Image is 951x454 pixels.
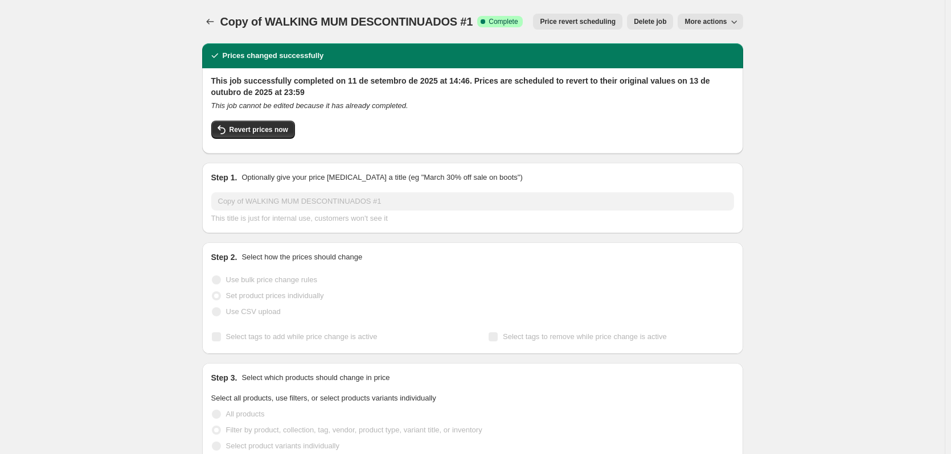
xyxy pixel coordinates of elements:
[211,192,734,211] input: 30% off holiday sale
[211,394,436,402] span: Select all products, use filters, or select products variants individually
[241,251,362,263] p: Select how the prices should change
[202,14,218,30] button: Price change jobs
[684,17,727,26] span: More actions
[241,372,390,383] p: Select which products should change in price
[634,17,666,26] span: Delete job
[226,426,482,434] span: Filter by product, collection, tag, vendor, product type, variant title, or inventory
[226,291,324,300] span: Set product prices individually
[211,75,734,98] h2: This job successfully completed on 11 de setembro de 2025 at 14:46. Prices are scheduled to rever...
[678,14,743,30] button: More actions
[226,441,339,450] span: Select product variants individually
[226,410,265,418] span: All products
[211,101,408,110] i: This job cannot be edited because it has already completed.
[211,214,388,222] span: This title is just for internal use, customers won't see it
[229,125,288,134] span: Revert prices now
[211,172,237,183] h2: Step 1.
[489,17,518,26] span: Complete
[211,121,295,139] button: Revert prices now
[211,251,237,263] h2: Step 2.
[226,307,281,316] span: Use CSV upload
[533,14,622,30] button: Price revert scheduling
[220,15,473,28] span: Copy of WALKING MUM DESCONTINUADOS #1
[211,372,237,383] h2: Step 3.
[627,14,673,30] button: Delete job
[223,50,324,61] h2: Prices changed successfully
[226,275,317,284] span: Use bulk price change rules
[241,172,522,183] p: Optionally give your price [MEDICAL_DATA] a title (eg "March 30% off sale on boots")
[503,332,667,341] span: Select tags to remove while price change is active
[540,17,616,26] span: Price revert scheduling
[226,332,378,341] span: Select tags to add while price change is active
